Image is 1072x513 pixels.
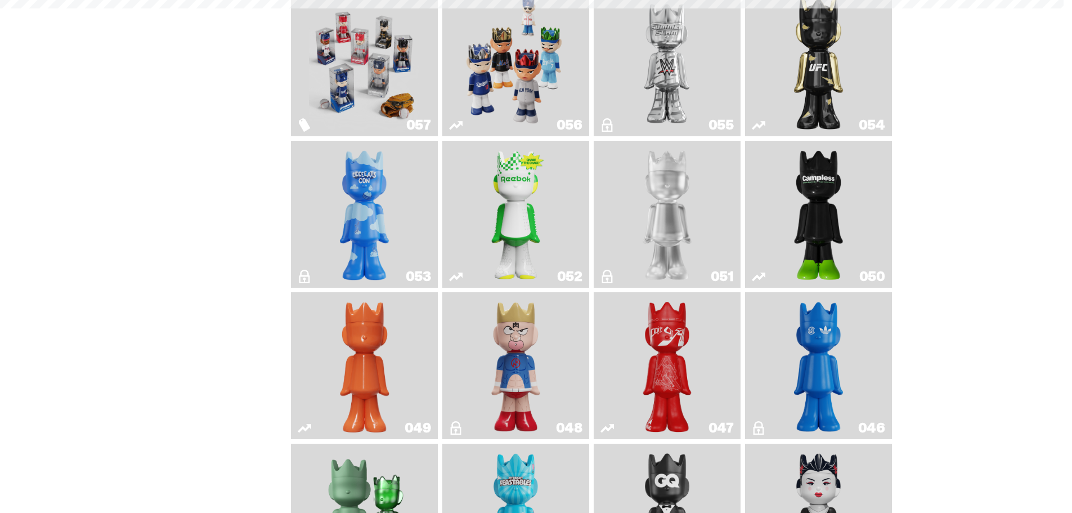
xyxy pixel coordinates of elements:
div: 052 [557,270,582,283]
div: 053 [406,270,431,283]
img: Campless [789,145,849,283]
img: ghooooost [335,145,394,283]
a: Court Victory [449,145,582,283]
div: 049 [405,421,431,435]
a: Skip [600,297,734,435]
a: Kinnikuman [449,297,582,435]
div: 051 [711,270,734,283]
div: 050 [859,270,885,283]
div: 056 [557,118,582,132]
img: Skip [638,297,697,435]
div: 055 [708,118,734,132]
img: Kinnikuman [486,297,546,435]
a: LLLoyalty [600,145,734,283]
div: 047 [708,421,734,435]
div: 057 [406,118,431,132]
a: ghooooost [298,145,431,283]
a: Schrödinger's ghost: Orange Vibe [298,297,431,435]
div: 046 [858,421,885,435]
div: 054 [859,118,885,132]
div: 048 [556,421,582,435]
img: LLLoyalty [638,145,697,283]
img: ComplexCon HK [789,297,849,435]
img: Court Victory [486,145,546,283]
img: Schrödinger's ghost: Orange Vibe [335,297,394,435]
a: ComplexCon HK [752,297,885,435]
a: Campless [752,145,885,283]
